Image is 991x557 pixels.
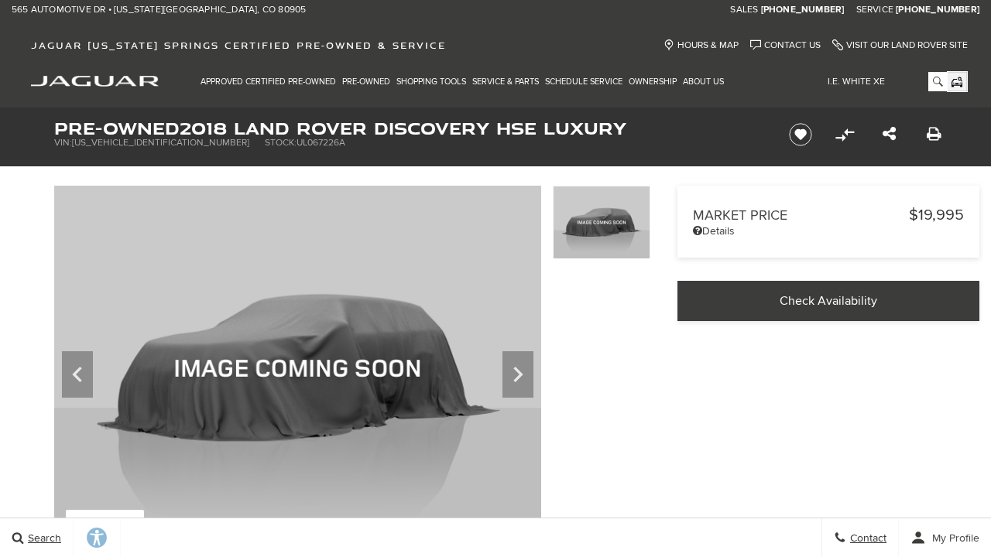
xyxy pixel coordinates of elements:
span: Contact [846,531,886,545]
a: About Us [680,68,727,95]
a: Visit Our Land Rover Site [832,39,968,51]
nav: Main Navigation [197,68,727,95]
div: (1) Photos [66,510,144,539]
a: 565 Automotive Dr • [US_STATE][GEOGRAPHIC_DATA], CO 80905 [12,4,306,16]
a: Market Price $19,995 [693,206,964,224]
a: Contact Us [750,39,821,51]
button: user-profile-menu [899,518,991,557]
span: [US_VEHICLE_IDENTIFICATION_NUMBER] [72,137,249,149]
a: Print this Pre-Owned 2018 Land Rover Discovery HSE Luxury [927,125,941,144]
a: Share this Pre-Owned 2018 Land Rover Discovery HSE Luxury [883,125,896,144]
span: Jaguar [US_STATE] Springs Certified Pre-Owned & Service [31,39,446,51]
button: Save vehicle [784,122,818,147]
a: Jaguar [US_STATE] Springs Certified Pre-Owned & Service [23,39,454,51]
a: Details [693,224,964,237]
span: Service [856,4,893,15]
a: Hours & Map [664,39,739,51]
a: Pre-Owned [339,68,393,95]
h1: 2018 Land Rover Discovery HSE Luxury [54,120,763,137]
a: Schedule Service [542,68,626,95]
span: Check Availability [780,293,877,309]
a: [PHONE_NUMBER] [896,4,979,16]
button: Compare vehicle [833,123,856,146]
a: Check Availability [677,281,979,321]
img: Used 2018 Byron Blue Metallic Land Rover HSE Luxury image 1 [54,186,541,551]
strong: Pre-Owned [54,116,180,140]
span: Market Price [693,207,909,224]
span: VIN: [54,137,72,149]
span: Sales [730,4,758,15]
a: Ownership [626,68,680,95]
img: Jaguar [31,76,159,87]
a: [PHONE_NUMBER] [761,4,845,16]
a: Approved Certified Pre-Owned [197,68,339,95]
a: jaguar [31,73,159,87]
span: $19,995 [909,206,964,224]
a: Shopping Tools [393,68,469,95]
span: UL067226A [297,137,345,149]
a: Service & Parts [469,68,542,95]
img: Used 2018 Byron Blue Metallic Land Rover HSE Luxury image 1 [553,186,650,259]
input: i.e. White XE [816,72,947,91]
span: Search [24,531,61,545]
span: My Profile [926,531,979,545]
span: Stock: [265,137,297,149]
